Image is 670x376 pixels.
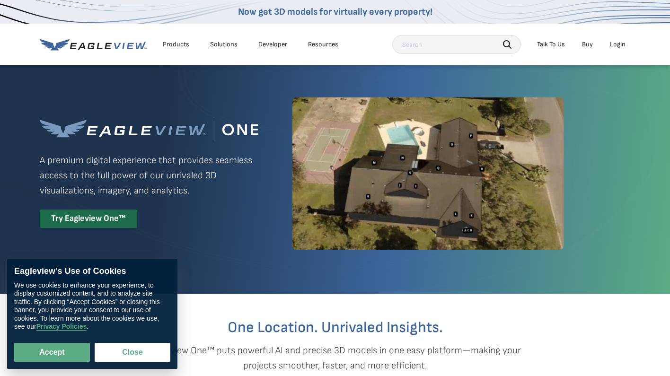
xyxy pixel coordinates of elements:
[14,343,90,362] button: Accept
[40,119,258,141] img: Eagleview One™
[40,210,137,228] div: Try Eagleview One™
[258,40,287,49] a: Developer
[238,6,432,17] a: Now get 3D models for virtually every property!
[210,40,238,49] div: Solutions
[392,35,521,54] input: Search
[40,153,258,198] p: A premium digital experience that provides seamless access to the full power of our unrivaled 3D ...
[537,40,565,49] div: Talk To Us
[163,40,189,49] div: Products
[14,266,170,277] div: Eagleview’s Use of Cookies
[14,281,170,331] div: We use cookies to enhance your experience, to display customized content, and to analyze site tra...
[610,40,626,49] div: Login
[36,323,87,331] a: Privacy Policies
[95,343,170,362] button: Close
[132,343,538,373] p: Eagleview One™ puts powerful AI and precise 3D models in one easy platform—making your projects s...
[308,40,338,49] div: Resources
[47,320,623,335] h2: One Location. Unrivaled Insights.
[582,40,593,49] a: Buy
